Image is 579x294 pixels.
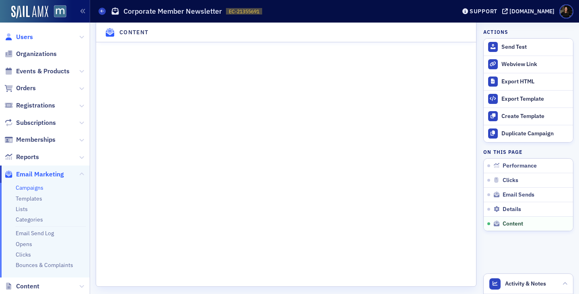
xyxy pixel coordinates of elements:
[16,50,57,58] span: Organizations
[4,101,55,110] a: Registrations
[16,240,32,248] a: Opens
[4,118,56,127] a: Subscriptions
[502,8,557,14] button: [DOMAIN_NAME]
[503,177,518,184] span: Clicks
[484,39,573,56] button: Send Test
[16,216,43,223] a: Categories
[484,56,573,73] a: Webview Link
[4,153,39,161] a: Reports
[483,148,573,155] h4: On this page
[503,162,537,170] span: Performance
[4,50,57,58] a: Organizations
[119,28,149,37] h4: Content
[470,8,497,15] div: Support
[16,118,56,127] span: Subscriptions
[501,95,569,103] div: Export Template
[4,84,36,93] a: Orders
[484,108,573,125] a: Create Template
[48,5,66,19] a: View Homepage
[501,61,569,68] div: Webview Link
[16,84,36,93] span: Orders
[4,170,64,179] a: Email Marketing
[16,184,43,191] a: Campaigns
[501,130,569,137] div: Duplicate Campaign
[501,43,569,51] div: Send Test
[505,280,546,288] span: Activity & Notes
[229,8,259,15] span: EC-21355691
[54,5,66,18] img: SailAMX
[4,67,70,76] a: Events & Products
[503,206,521,213] span: Details
[16,135,55,144] span: Memberships
[509,8,554,15] div: [DOMAIN_NAME]
[483,28,508,35] h4: Actions
[16,195,42,202] a: Templates
[16,67,70,76] span: Events & Products
[503,191,534,199] span: Email Sends
[16,230,54,237] a: Email Send Log
[16,33,33,41] span: Users
[16,205,28,213] a: Lists
[484,73,573,90] a: Export HTML
[11,6,48,19] img: SailAMX
[559,4,573,19] span: Profile
[16,101,55,110] span: Registrations
[123,6,222,16] h1: Corporate Member Newsletter
[4,282,39,291] a: Content
[16,261,73,269] a: Bounces & Complaints
[16,153,39,161] span: Reports
[484,125,573,142] button: Duplicate Campaign
[501,78,569,85] div: Export HTML
[501,113,569,120] div: Create Template
[4,135,55,144] a: Memberships
[16,170,64,179] span: Email Marketing
[16,251,31,258] a: Clicks
[4,33,33,41] a: Users
[484,90,573,108] a: Export Template
[16,282,39,291] span: Content
[503,220,523,228] span: Content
